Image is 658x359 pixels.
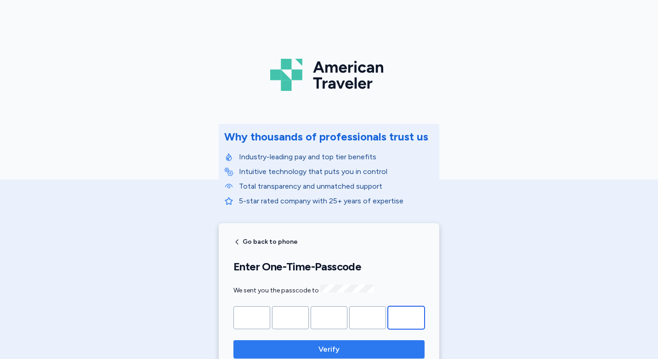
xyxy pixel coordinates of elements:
[239,196,434,207] p: 5-star rated company with 25+ years of expertise
[311,306,347,329] input: Please enter OTP character 3
[243,239,298,245] span: Go back to phone
[239,166,434,177] p: Intuitive technology that puts you in control
[318,344,340,355] span: Verify
[233,340,425,359] button: Verify
[270,55,388,95] img: Logo
[233,306,270,329] input: Please enter OTP character 1
[233,238,298,246] button: Go back to phone
[349,306,386,329] input: Please enter OTP character 4
[224,129,428,144] div: Why thousands of professionals trust us
[272,306,309,329] input: Please enter OTP character 2
[233,260,425,274] h1: Enter One-Time-Passcode
[239,181,434,192] p: Total transparency and unmatched support
[239,151,434,163] p: Industry-leading pay and top tier benefits
[388,306,425,329] input: Please enter OTP character 5
[233,286,374,294] span: We sent you the passcode to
